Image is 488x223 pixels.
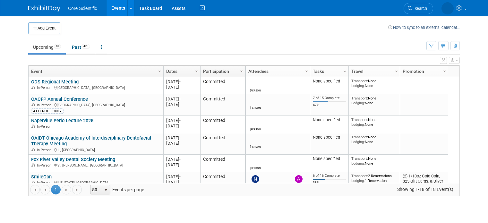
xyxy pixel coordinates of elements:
[32,187,38,193] span: Go to the first page
[166,174,197,179] div: [DATE]
[313,174,346,178] div: 6 of 16 Complete
[295,175,303,183] img: Abbigail Belshe
[238,66,245,75] a: Column Settings
[31,157,115,162] a: Fox River Valley Dental Society Meeting
[31,162,160,168] div: St. [PERSON_NAME], [GEOGRAPHIC_DATA]
[351,117,398,127] div: None None
[166,118,197,123] div: [DATE]
[31,181,35,184] img: In-Person Event
[403,66,444,77] a: Promotion
[31,86,35,89] img: In-Person Event
[31,103,35,106] img: In-Person Event
[194,69,199,74] span: Column Settings
[72,185,82,194] a: Go to the last page
[252,119,259,127] img: Robert Dittmann
[166,162,197,167] div: [DATE]
[313,117,346,123] div: None specified
[351,174,368,178] span: Transport:
[54,44,61,49] span: 18
[252,98,259,105] img: Mike McKenna
[179,135,181,140] span: -
[313,135,346,140] div: None specified
[31,148,35,151] img: In-Person Event
[31,135,151,147] a: CAIDT Chicago Academy of Interdisciplinary Dentofacial Therapy Meeting
[351,79,398,88] div: None None
[441,66,448,75] a: Column Settings
[351,161,365,166] span: Lodging:
[394,69,399,74] span: Column Settings
[391,185,459,194] span: Showing 1-18 of 18 Event(s)
[31,79,79,85] a: CDS Regional Meeting
[266,175,274,183] img: James Belshe
[31,163,35,167] img: In-Person Event
[166,102,197,107] div: [DATE]
[166,66,196,77] a: Dates
[304,69,309,74] span: Column Settings
[252,158,259,166] img: Robert Dittmann
[252,136,259,144] img: Robert Dittmann
[280,175,288,183] img: Dylan Gara
[31,124,35,128] img: In-Person Event
[31,118,93,124] a: Naperville Perio Lecture 2025
[166,179,197,185] div: [DATE]
[166,84,197,90] div: [DATE]
[342,66,349,75] a: Column Settings
[442,69,447,74] span: Column Settings
[239,69,244,74] span: Column Settings
[166,135,197,141] div: [DATE]
[28,5,60,12] img: ExhibitDay
[43,187,48,193] span: Go to the previous page
[351,156,398,166] div: None None
[74,187,80,193] span: Go to the last page
[441,2,454,14] img: Rachel Wolff
[250,88,261,92] div: Robert Dittmann
[351,174,398,183] div: 2 Reservations 1 Reservation
[31,96,88,102] a: OACFP Annual Conference
[200,94,245,116] td: Committed
[193,66,201,75] a: Column Settings
[200,116,245,133] td: Committed
[313,181,346,185] div: 38%
[200,133,245,155] td: Committed
[200,155,245,172] td: Committed
[351,140,365,144] span: Lodging:
[166,141,197,146] div: [DATE]
[179,157,181,162] span: -
[40,185,50,194] a: Go to the previous page
[166,79,197,84] div: [DATE]
[351,96,368,100] span: Transport:
[37,163,53,167] span: In-Person
[351,101,365,105] span: Lodging:
[250,127,261,131] div: Robert Dittmann
[313,103,346,107] div: 47%
[412,6,427,11] span: Search
[404,3,433,14] a: Search
[179,97,181,101] span: -
[31,85,160,90] div: [GEOGRAPHIC_DATA], [GEOGRAPHIC_DATA]
[313,156,346,161] div: None specified
[31,66,159,77] a: Event
[37,86,53,90] span: In-Person
[313,66,344,77] a: Tasks
[351,66,396,77] a: Travel
[250,166,261,170] div: Robert Dittmann
[342,69,347,74] span: Column Settings
[393,66,400,75] a: Column Settings
[313,79,346,84] div: None specified
[31,147,160,152] div: IL, [GEOGRAPHIC_DATA]
[31,108,64,114] div: ATTENDEE ONLY
[103,188,108,193] span: select
[179,118,181,123] span: -
[179,79,181,84] span: -
[252,80,259,88] img: Robert Dittmann
[28,22,60,34] button: Add Event
[37,103,53,107] span: In-Person
[351,96,398,105] div: None None
[166,157,197,162] div: [DATE]
[248,66,306,77] a: Attendees
[31,174,52,180] a: SmileCon
[313,96,346,100] div: 7 of 15 Complete
[37,124,53,129] span: In-Person
[68,6,97,11] span: Core Scientific
[51,185,61,194] span: 1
